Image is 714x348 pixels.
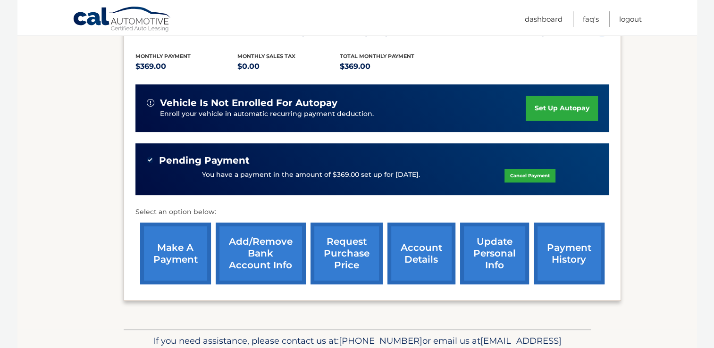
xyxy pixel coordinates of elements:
[135,207,609,218] p: Select an option below:
[460,223,529,284] a: update personal info
[387,223,455,284] a: account details
[340,60,442,73] p: $369.00
[504,169,555,182] a: Cancel Payment
[147,157,153,163] img: check-green.svg
[216,223,306,284] a: Add/Remove bank account info
[135,60,238,73] p: $369.00
[619,11,642,27] a: Logout
[525,11,563,27] a: Dashboard
[237,53,295,59] span: Monthly sales Tax
[202,170,420,180] p: You have a payment in the amount of $369.00 set up for [DATE].
[583,11,599,27] a: FAQ's
[340,53,414,59] span: Total Monthly Payment
[237,60,340,73] p: $0.00
[526,96,597,121] a: set up autopay
[135,53,191,59] span: Monthly Payment
[73,6,172,33] a: Cal Automotive
[159,155,250,166] span: Pending Payment
[534,223,605,284] a: payment history
[160,97,337,109] span: vehicle is not enrolled for autopay
[339,335,422,346] span: [PHONE_NUMBER]
[140,223,211,284] a: make a payment
[147,99,154,107] img: alert-white.svg
[311,223,383,284] a: request purchase price
[160,109,526,119] p: Enroll your vehicle in automatic recurring payment deduction.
